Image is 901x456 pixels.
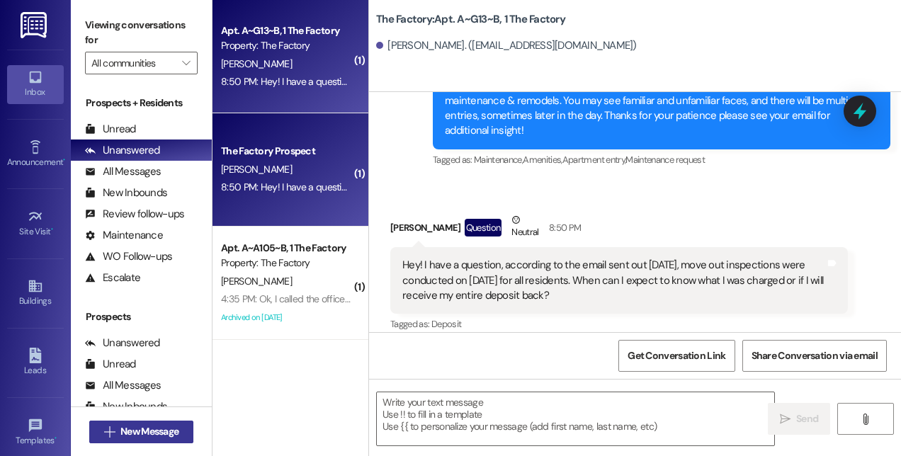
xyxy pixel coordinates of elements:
div: 8:50 PM [545,220,581,235]
img: ResiDesk Logo [21,12,50,38]
div: Hey! I have a question, according to the email sent out [DATE], move out inspections were conduct... [402,258,825,303]
div: WO Follow-ups [85,249,172,264]
a: Buildings [7,274,64,312]
div: Unanswered [85,143,160,158]
div: Archived on [DATE] [220,309,353,326]
div: Unanswered [85,336,160,350]
a: Inbox [7,65,64,103]
input: All communities [91,52,175,74]
span: Amenities , [523,154,562,166]
button: Send [768,403,830,435]
div: Review follow-ups [85,207,184,222]
div: All Messages [85,378,161,393]
div: Tagged as: [433,149,890,170]
span: Get Conversation Link [628,348,725,363]
div: [PERSON_NAME]. ([EMAIL_ADDRESS][DOMAIN_NAME]) [376,38,637,53]
i:  [780,414,790,425]
span: Send [796,411,818,426]
i:  [860,414,871,425]
span: • [63,155,65,165]
span: • [55,433,57,443]
b: The Factory: Apt. A~G13~B, 1 The Factory [376,12,565,27]
span: Deposit [431,318,461,330]
button: Get Conversation Link [618,340,735,372]
div: Neutral [509,212,541,242]
span: Share Conversation via email [752,348,878,363]
div: New Inbounds [85,399,167,414]
div: All Messages [85,164,161,179]
div: Apt. A~G13~B, 1 The Factory [221,23,352,38]
a: Site Visit • [7,205,64,243]
span: [PERSON_NAME] [221,57,292,70]
div: Maintenance [85,228,163,243]
i:  [182,57,190,69]
div: [PERSON_NAME] [390,212,848,247]
span: Maintenance request [625,154,705,166]
a: Templates • [7,414,64,452]
div: Question [465,219,502,236]
label: Viewing conversations for [85,14,198,52]
div: Apt. A~A105~B, 1 The Factory [221,241,352,256]
div: Prospects [71,309,212,324]
span: Apartment entry , [562,154,626,166]
div: New Inbounds [85,186,167,200]
div: Prospects + Residents [71,96,212,110]
div: Property: The Factory [221,256,352,270]
button: New Message [89,421,194,443]
div: Unread [85,357,136,372]
div: Hi Factory Residents! Vendor teams will be in and out of units this week for cleaning, maintenanc... [445,78,868,139]
i:  [104,426,115,438]
span: New Message [120,424,178,439]
span: Maintenance , [474,154,523,166]
span: [PERSON_NAME] [221,275,292,287]
div: Escalate [85,270,140,285]
div: Unread [85,122,136,137]
span: [PERSON_NAME] [221,163,292,176]
a: Leads [7,343,64,382]
div: The Factory Prospect [221,144,352,159]
div: Tagged as: [390,314,848,334]
span: • [51,224,53,234]
div: Property: The Factory [221,38,352,53]
button: Share Conversation via email [742,340,887,372]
